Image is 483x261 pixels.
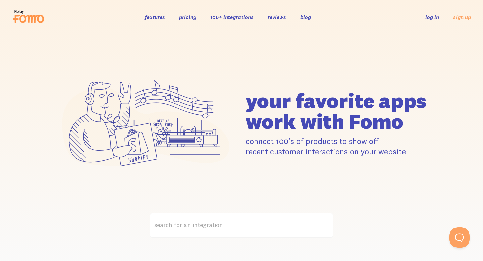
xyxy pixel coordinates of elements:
[300,14,311,20] a: blog
[179,14,196,20] a: pricing
[210,14,254,20] a: 106+ integrations
[453,14,471,21] a: sign up
[449,227,470,248] iframe: Help Scout Beacon - Open
[246,136,429,157] p: connect 100's of products to show off recent customer interactions on your website
[246,90,429,132] h1: your favorite apps work with Fomo
[425,14,439,20] a: log in
[268,14,286,20] a: reviews
[150,213,333,238] label: search for an integration
[145,14,165,20] a: features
